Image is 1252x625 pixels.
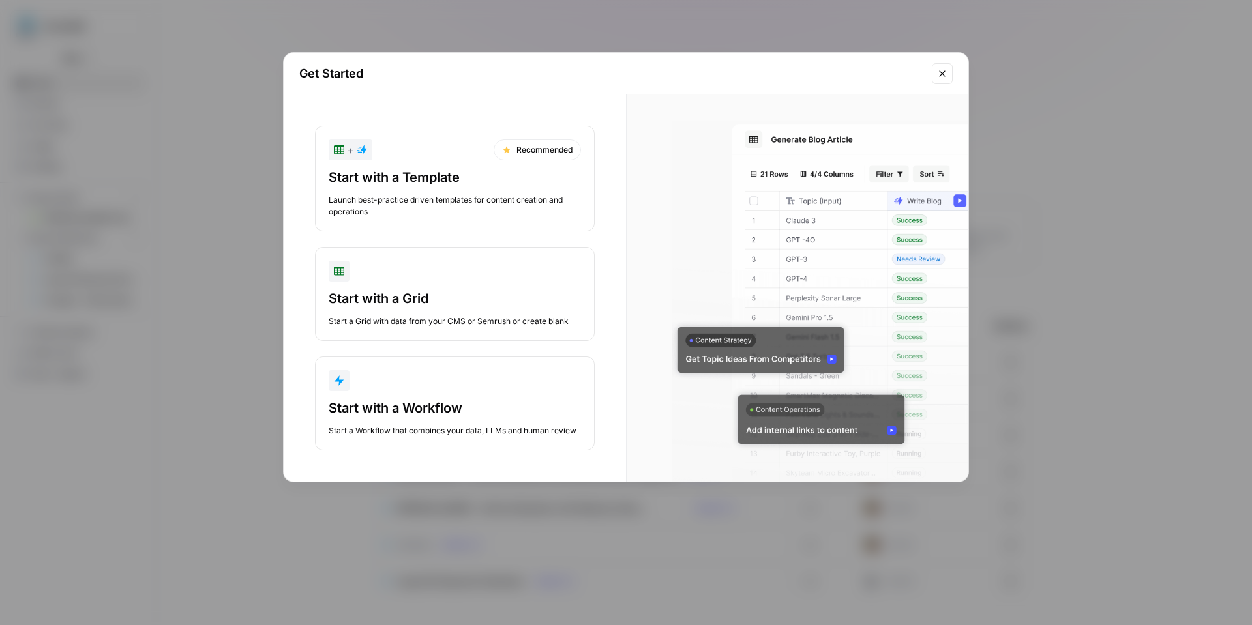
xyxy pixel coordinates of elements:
h2: Get Started [299,65,924,83]
div: Start with a Grid [329,289,581,308]
div: Launch best-practice driven templates for content creation and operations [329,194,581,218]
button: +RecommendedStart with a TemplateLaunch best-practice driven templates for content creation and o... [315,126,595,231]
button: Close modal [932,63,953,84]
div: Start with a Workflow [329,399,581,417]
button: Start with a WorkflowStart a Workflow that combines your data, LLMs and human review [315,356,595,450]
div: Start a Grid with data from your CMS or Semrush or create blank [329,315,581,327]
div: + [334,142,367,158]
button: Start with a GridStart a Grid with data from your CMS or Semrush or create blank [315,247,595,341]
div: Start a Workflow that combines your data, LLMs and human review [329,425,581,437]
div: Recommended [494,139,581,160]
div: Start with a Template [329,168,581,186]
